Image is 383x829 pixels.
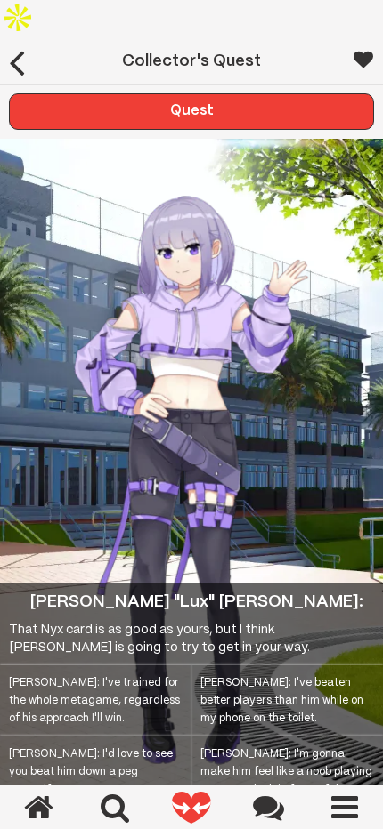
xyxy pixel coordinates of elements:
h3: [PERSON_NAME] "Lux" [PERSON_NAME]: [29,583,363,622]
div: [PERSON_NAME]: I've beaten better players than him while on my phone on the toilet. [191,665,383,736]
h1: Collector's Quest [38,40,345,78]
img: Read Swap Badge [172,792,210,824]
button: Quest [9,93,374,129]
div: [PERSON_NAME]: I'm gonna make him feel like a noob playing a starter deck in front of the crowd. [191,736,383,825]
div: Quest [10,103,373,119]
